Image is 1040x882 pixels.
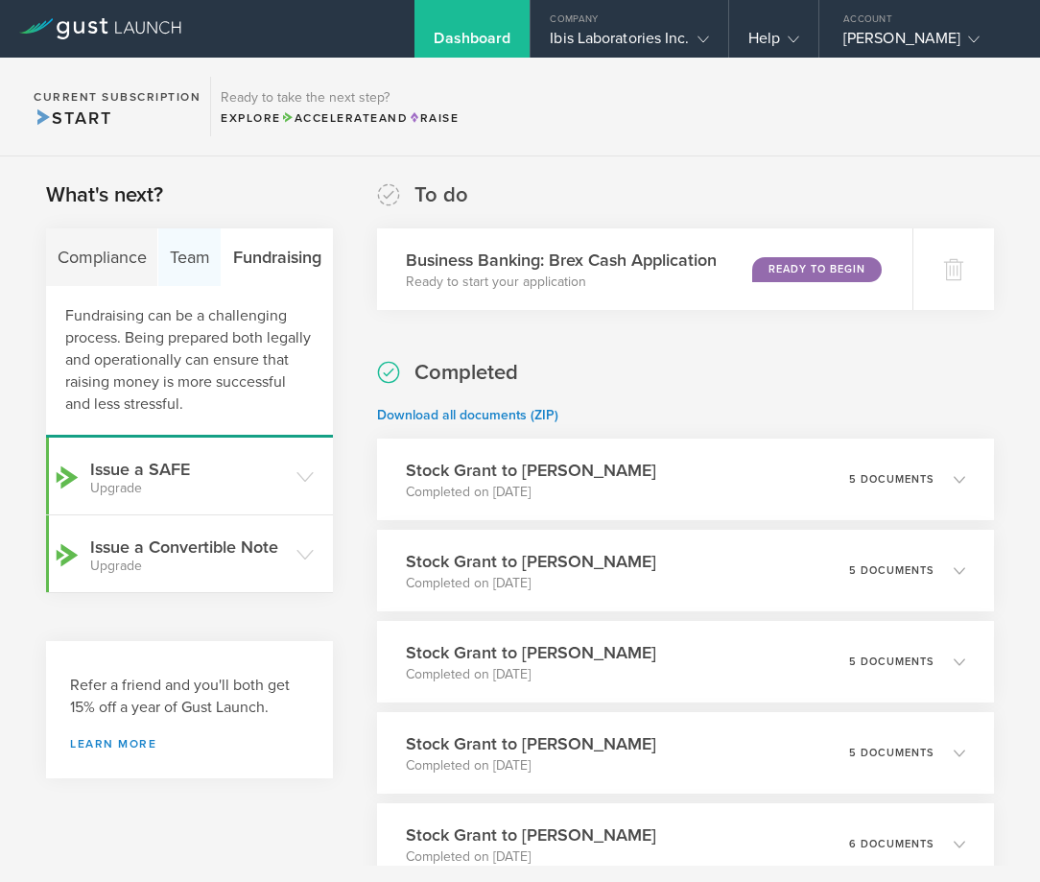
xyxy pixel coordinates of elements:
span: Raise [408,111,459,125]
p: 5 documents [849,565,934,576]
h3: Stock Grant to [PERSON_NAME] [406,549,656,574]
span: Accelerate [281,111,379,125]
h3: Issue a SAFE [90,457,287,495]
small: Upgrade [90,482,287,495]
h2: Completed [414,359,518,387]
h3: Issue a Convertible Note [90,535,287,573]
div: [PERSON_NAME] [843,29,1006,58]
div: Dashboard [434,29,510,58]
a: Learn more [70,738,309,750]
small: Upgrade [90,560,287,573]
h3: Refer a friend and you'll both get 15% off a year of Gust Launch. [70,675,309,719]
div: Explore [221,109,459,127]
p: Completed on [DATE] [406,574,656,593]
p: Completed on [DATE] [406,756,656,775]
h3: Business Banking: Brex Cash Application [406,248,717,273]
h2: What's next? [46,181,163,209]
span: Start [34,107,111,129]
div: Ready to Begin [752,257,882,282]
div: Fundraising [222,228,332,286]
p: Ready to start your application [406,273,717,292]
p: 5 documents [849,474,934,485]
p: Completed on [DATE] [406,665,656,684]
div: Fundraising can be a challenging process. Being prepared both legally and operationally can ensur... [46,286,333,438]
div: Compliance [46,228,158,286]
h3: Stock Grant to [PERSON_NAME] [406,640,656,665]
h3: Stock Grant to [PERSON_NAME] [406,731,656,756]
div: Ready to take the next step?ExploreAccelerateandRaise [210,77,468,136]
p: 6 documents [849,839,934,849]
span: and [281,111,409,125]
h3: Stock Grant to [PERSON_NAME] [406,822,656,847]
h2: To do [414,181,468,209]
h3: Ready to take the next step? [221,91,459,105]
p: 5 documents [849,656,934,667]
div: Business Banking: Brex Cash ApplicationReady to start your applicationReady to Begin [377,228,912,310]
h2: Current Subscription [34,91,201,103]
p: Completed on [DATE] [406,847,656,867]
p: Completed on [DATE] [406,483,656,502]
div: Help [748,29,799,58]
p: 5 documents [849,748,934,758]
a: Download all documents (ZIP) [377,407,558,423]
div: Ibis Laboratories Inc. [550,29,708,58]
div: Team [158,228,222,286]
h3: Stock Grant to [PERSON_NAME] [406,458,656,483]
